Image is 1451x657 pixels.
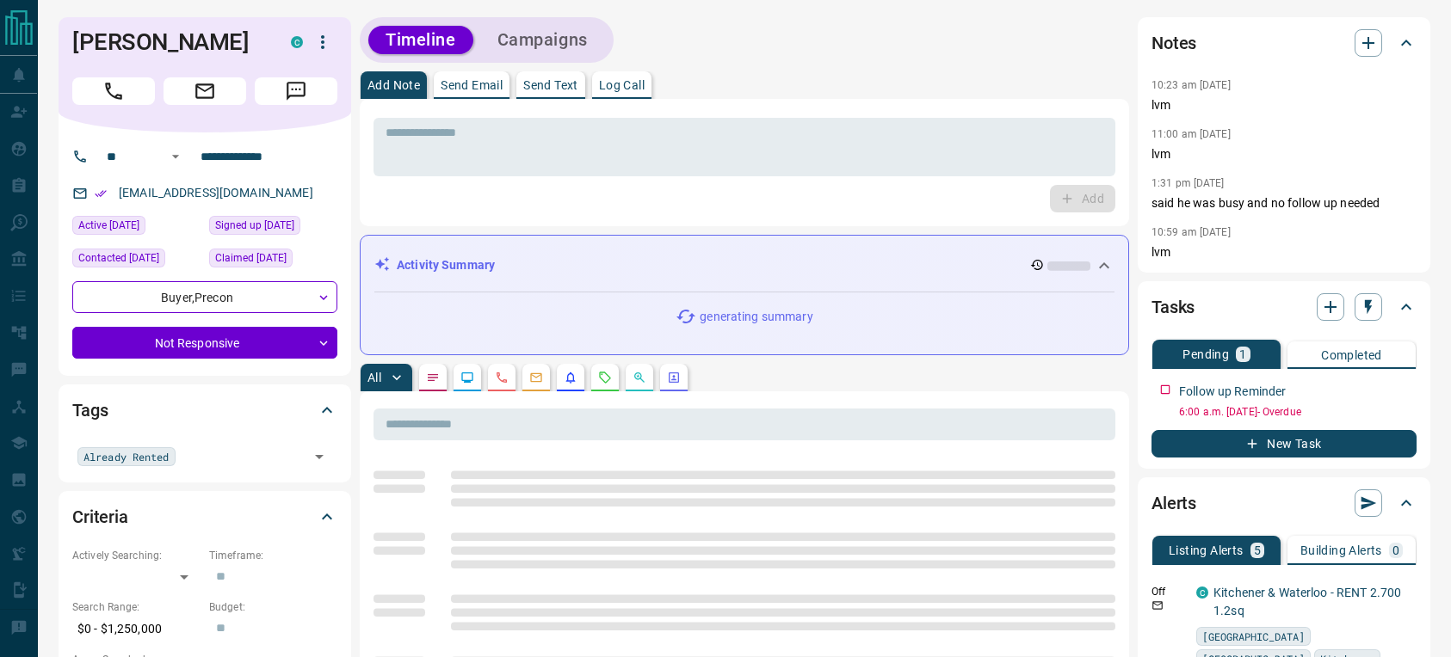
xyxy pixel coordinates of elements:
span: Message [255,77,337,105]
svg: Opportunities [633,371,646,384]
p: 1:31 pm [DATE] [1152,177,1225,189]
span: Claimed [DATE] [215,249,287,267]
span: Call [72,77,155,105]
p: 5 [1254,544,1261,556]
p: Add Note [367,79,420,91]
span: Contacted [DATE] [78,249,159,267]
p: Completed [1321,349,1382,361]
div: Tags [72,390,337,431]
p: lvm [1152,145,1417,163]
p: 10:59 am [DATE] [1152,226,1231,238]
p: Search Range: [72,599,201,615]
svg: Notes [426,371,440,384]
svg: Listing Alerts [564,371,577,384]
div: Wed May 28 2025 [72,249,201,273]
p: Off [1152,584,1186,599]
div: Buyer , Precon [72,281,337,313]
p: Timeframe: [209,548,337,563]
p: Send Email [441,79,503,91]
svg: Email [1152,599,1164,611]
div: Tasks [1152,286,1417,328]
svg: Emails [529,371,543,384]
h1: [PERSON_NAME] [72,28,265,56]
p: lvm [1152,96,1417,114]
a: Kitchener & Waterloo - RENT 2.700 1.2sq [1213,586,1401,617]
p: Pending [1182,348,1229,360]
svg: Agent Actions [667,371,681,384]
p: Send Text [523,79,578,91]
p: 1 [1239,348,1246,360]
span: Already Rented [83,448,170,465]
p: lvm [1152,243,1417,261]
div: condos.ca [291,36,303,48]
p: Activity Summary [397,256,495,274]
h2: Notes [1152,29,1196,57]
span: Active [DATE] [78,217,139,234]
button: Campaigns [480,26,605,54]
div: Fri Jan 12 2024 [209,249,337,273]
p: generating summary [700,308,812,326]
button: New Task [1152,430,1417,457]
div: Activity Summary [374,249,1114,281]
a: [EMAIL_ADDRESS][DOMAIN_NAME] [119,186,313,200]
h2: Tags [72,396,108,424]
p: Log Call [599,79,645,91]
h2: Criteria [72,503,128,531]
p: Budget: [209,599,337,615]
p: Listing Alerts [1169,544,1244,556]
p: 10:23 am [DATE] [1152,79,1231,91]
div: Criteria [72,496,337,537]
div: Alerts [1152,482,1417,524]
div: condos.ca [1196,586,1208,599]
p: 0 [1392,544,1399,556]
svg: Lead Browsing Activity [460,371,474,384]
svg: Calls [495,371,509,384]
span: [GEOGRAPHIC_DATA] [1202,628,1305,645]
p: 11:00 am [DATE] [1152,128,1231,140]
p: Building Alerts [1300,544,1382,556]
h2: Alerts [1152,489,1196,517]
span: Signed up [DATE] [215,217,294,234]
div: Not Responsive [72,327,337,359]
p: said he was busy and no follow up needed [1152,194,1417,212]
p: Follow up Reminder [1179,383,1286,401]
span: Email [164,77,246,105]
svg: Requests [598,371,612,384]
div: Mon Oct 13 2025 [72,216,201,240]
button: Open [165,146,186,167]
p: All [367,371,381,384]
button: Open [307,445,331,469]
h2: Tasks [1152,293,1195,321]
p: $0 - $1,250,000 [72,615,201,643]
div: Fri Jan 12 2024 [209,216,337,240]
svg: Email Verified [95,187,107,200]
p: 6:00 a.m. [DATE] - Overdue [1179,404,1417,420]
div: Notes [1152,22,1417,64]
button: Timeline [368,26,473,54]
p: Actively Searching: [72,548,201,563]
